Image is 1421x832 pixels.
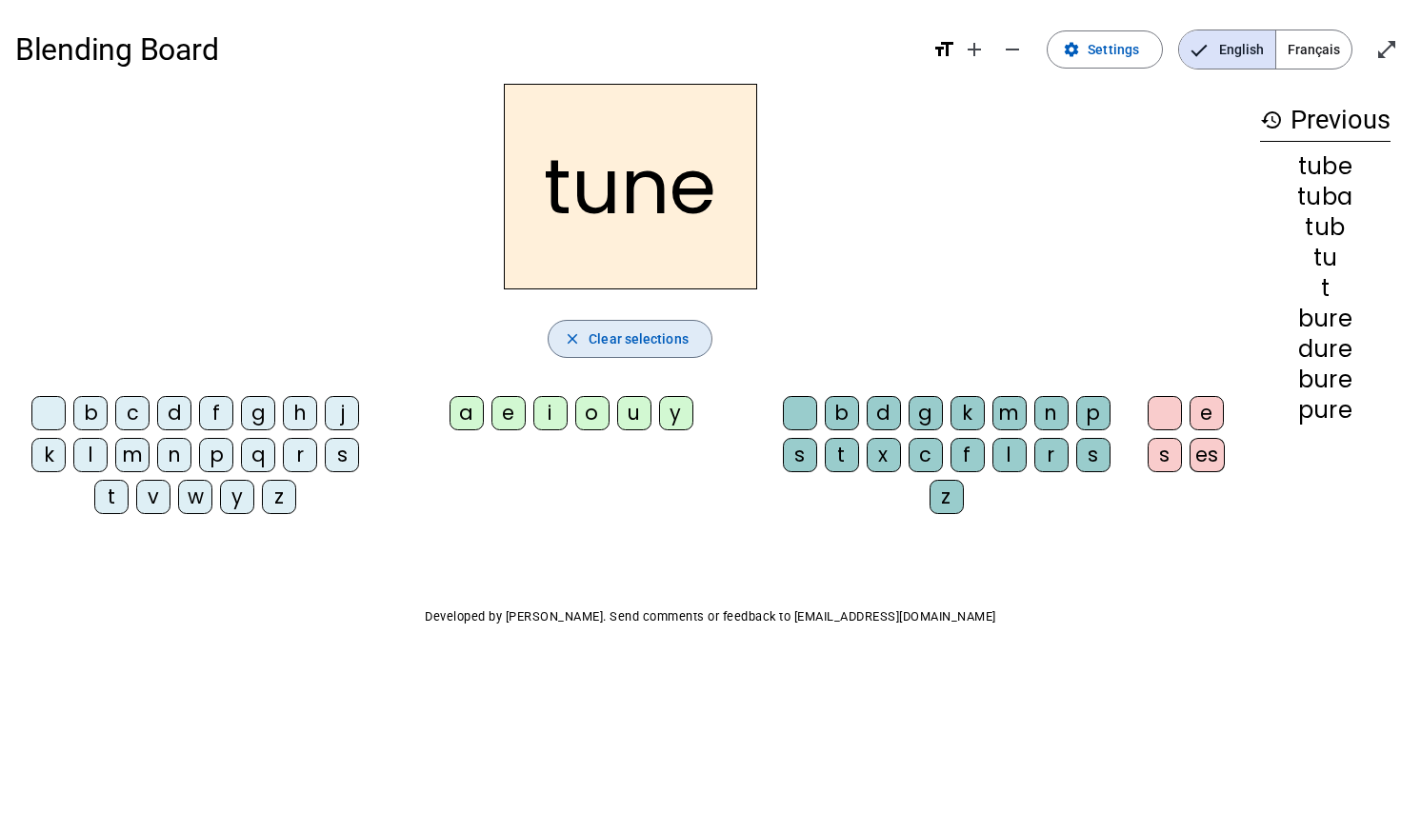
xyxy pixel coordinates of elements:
button: Increase font size [955,30,993,69]
div: l [992,438,1027,472]
div: tuba [1260,186,1391,208]
h3: Previous [1260,99,1391,142]
button: Settings [1047,30,1163,69]
span: Settings [1088,38,1139,61]
div: dure [1260,338,1391,361]
mat-icon: add [963,38,986,61]
div: y [220,480,254,514]
div: b [825,396,859,430]
div: r [1034,438,1069,472]
div: bure [1260,307,1391,330]
div: s [783,438,817,472]
div: f [951,438,985,472]
div: tu [1260,247,1391,269]
div: t [1260,277,1391,300]
div: b [73,396,108,430]
div: d [157,396,191,430]
div: j [325,396,359,430]
div: m [992,396,1027,430]
div: tube [1260,155,1391,178]
div: h [283,396,317,430]
div: z [262,480,296,514]
div: s [1148,438,1182,472]
div: o [575,396,610,430]
button: Decrease font size [993,30,1031,69]
p: Developed by [PERSON_NAME]. Send comments or feedback to [EMAIL_ADDRESS][DOMAIN_NAME] [15,605,1406,628]
div: u [617,396,651,430]
div: n [1034,396,1069,430]
div: l [73,438,108,472]
div: v [136,480,170,514]
div: c [909,438,943,472]
div: s [325,438,359,472]
div: a [450,396,484,430]
div: g [909,396,943,430]
div: q [241,438,275,472]
div: k [31,438,66,472]
div: m [115,438,150,472]
div: d [867,396,901,430]
div: y [659,396,693,430]
button: Enter full screen [1368,30,1406,69]
h2: tune [504,84,757,289]
div: w [178,480,212,514]
div: r [283,438,317,472]
div: i [533,396,568,430]
div: k [951,396,985,430]
mat-icon: history [1260,109,1283,131]
div: n [157,438,191,472]
span: Français [1276,30,1351,69]
mat-icon: close [564,330,581,347]
div: e [1190,396,1224,430]
mat-icon: remove [1001,38,1024,61]
div: f [199,396,233,430]
div: bure [1260,368,1391,391]
div: t [94,480,129,514]
span: English [1179,30,1275,69]
div: es [1190,438,1225,472]
button: Clear selections [548,320,712,358]
div: g [241,396,275,430]
mat-button-toggle-group: Language selection [1178,30,1352,69]
div: pure [1260,399,1391,422]
div: p [199,438,233,472]
div: t [825,438,859,472]
div: z [930,480,964,514]
div: p [1076,396,1111,430]
mat-icon: open_in_full [1375,38,1398,61]
div: tub [1260,216,1391,239]
h1: Blending Board [15,19,917,80]
div: c [115,396,150,430]
div: s [1076,438,1111,472]
div: e [491,396,526,430]
span: Clear selections [589,327,689,350]
mat-icon: format_size [932,38,955,61]
div: x [867,438,901,472]
mat-icon: settings [1063,41,1080,58]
